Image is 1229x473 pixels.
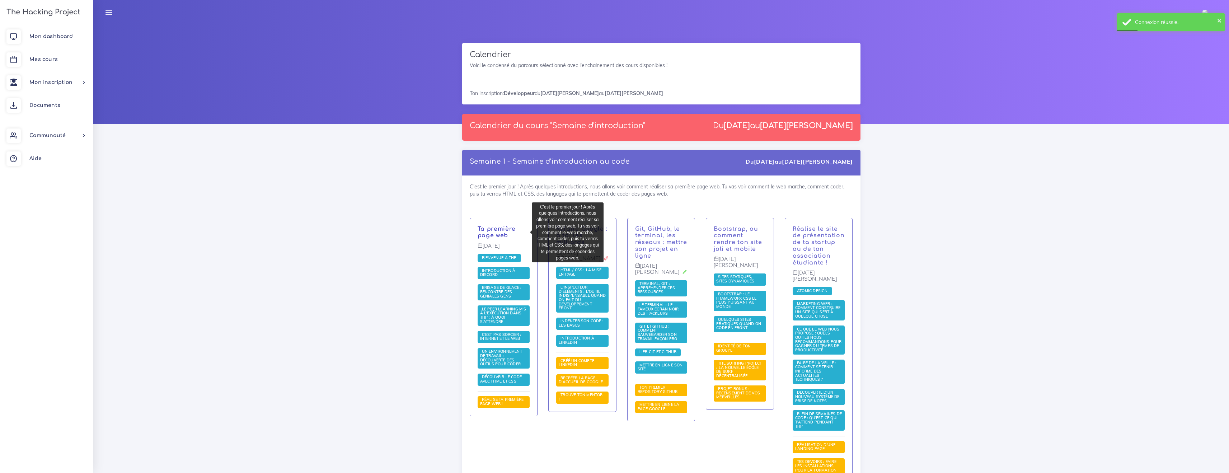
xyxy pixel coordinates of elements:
[638,362,683,372] a: Mettre en ligne son site
[716,292,756,309] a: Bootstrap : le framework CSS le plus puissant au monde
[29,156,42,161] span: Aide
[559,375,605,385] a: Recréer la page d'accueil de Google
[559,285,606,310] span: L'inspecteur d'éléments : l'outil indispensable quand on fait du développement front
[462,82,860,104] div: Ton inscription: du au
[638,303,679,316] a: Le terminal : le fameux écran noir des hackeurs
[470,121,645,130] p: Calendrier du cours "Semaine d'introduction"
[716,291,756,309] span: Bootstrap : le framework CSS le plus puissant au monde
[29,57,58,62] span: Mes cours
[795,327,842,352] span: Ce que le web nous propose : quels outils nous recommandons pour gagner du temps de productivité
[559,267,601,277] span: HTML / CSS : la mise en page
[480,268,516,278] a: Introduction à Discord
[1217,17,1221,24] button: ×
[1202,10,1208,15] img: kbcyjpzncgpjqhhcixk3.jpg
[605,90,663,97] strong: [DATE][PERSON_NAME]
[638,324,679,341] span: Git et GitHub : comment sauvegarder son travail façon pro
[559,318,604,328] span: Indenter son code : les bases
[795,301,841,319] a: Marketing web : comment construire un site qui sert à quelque chose
[504,90,535,97] strong: Développeur
[638,350,679,355] a: Lier Git et Github
[29,103,60,108] span: Documents
[795,442,836,451] span: Réalisation d'une landing page
[29,133,66,138] span: Communauté
[559,285,606,311] a: L'inspecteur d'éléments : l'outil indispensable quand on fait du développement front
[480,332,522,342] a: C'est pas sorcier : internet et le web
[638,281,675,294] span: Terminal, Git : appréhender ces ressources
[638,402,680,412] a: Mettre en ligne la page Google
[478,243,530,254] p: [DATE]
[714,226,762,252] a: Bootstrap, ou comment rendre ton site joli et mobile
[714,256,766,274] p: [DATE][PERSON_NAME]
[724,121,750,130] strong: [DATE]
[795,361,836,382] a: Faire de la veille : comment se tenir informé des actualités techniques ?
[638,402,680,411] span: Mettre en ligne la page Google
[795,459,839,473] a: Tes devoirs : faire les installations pour la formation
[29,34,73,39] span: Mon dashboard
[782,158,853,165] strong: [DATE][PERSON_NAME]
[793,226,845,266] a: Réalise le site de présentation de ta startup ou de ton association étudiante !
[480,256,519,261] a: Bienvenue à THP
[559,358,594,367] span: Créé un compte LinkedIn
[540,90,599,97] strong: [DATE][PERSON_NAME]
[795,289,830,294] a: Atomic Design
[470,62,853,69] p: Voici le condensé du parcours sélectionné avec l'enchainement des cours disponibles !
[559,336,594,345] a: Introduction à LinkedIn
[638,324,679,342] a: Git et GitHub : comment sauvegarder son travail façon pro
[638,281,675,295] a: Terminal, Git : appréhender ces ressources
[480,307,526,324] a: Le Peer learning mis à l'exécution dans THP : à quoi s'attendre
[793,270,845,287] p: [DATE][PERSON_NAME]
[480,349,523,366] span: Un environnement de travail : découverte des outils pour coder
[635,226,687,259] a: Git, GitHub, le terminal, les réseaux : mettre son projet en ligne
[638,302,679,315] span: Le terminal : le fameux écran noir des hackeurs
[1135,19,1219,26] div: Connexion réussie.
[716,387,760,400] a: PROJET BONUS : recensement de vos merveilles
[480,397,524,407] a: Réalise ta première page web !
[29,80,72,85] span: Mon inscription
[480,306,526,324] span: Le Peer learning mis à l'exécution dans THP : à quoi s'attendre
[716,361,762,379] a: The Surfing Project : la nouvelle école de surf décentralisée
[713,121,853,130] div: Du au
[478,226,516,239] a: Ta première page web
[716,386,760,399] span: PROJET BONUS : recensement de vos merveilles
[559,336,594,345] span: Introduction à LinkedIn
[559,319,604,328] a: Indenter son code : les bases
[716,274,756,284] span: Sites statiques, sites dynamiques
[532,202,604,262] div: C'est le premier jour ! Après quelques introductions, nous allons voir comment réaliser sa premiè...
[559,393,603,402] a: Trouve ton mentor !
[795,411,842,429] span: Plein de semaines de code : qu'est-ce qui t'attend pendant THP
[795,412,842,429] a: Plein de semaines de code : qu'est-ce qui t'attend pendant THP
[480,285,522,299] a: Brisage de glace : rencontre des géniales gens
[480,375,522,384] a: Découvrir le code avec HTML et CSS
[480,332,522,341] span: C'est pas sorcier : internet et le web
[4,8,80,16] h3: The Hacking Project
[716,317,761,331] a: Quelques sites pratiques quand on code en front
[795,360,836,382] span: Faire de la veille : comment se tenir informé des actualités techniques ?
[480,374,522,384] span: Découvrir le code avec HTML et CSS
[746,158,853,166] div: Du au
[480,349,523,367] a: Un environnement de travail : découverte des outils pour coder
[716,344,751,353] a: Identité de ton groupe
[795,327,842,353] a: Ce que le web nous propose : quels outils nous recommandons pour gagner du temps de productivité
[635,263,688,281] p: [DATE][PERSON_NAME]
[470,158,630,165] a: Semaine 1 - Semaine d'introduction au code
[638,385,680,394] a: Ton premier repository GitHub
[559,359,594,368] a: Créé un compte LinkedIn
[795,390,840,403] a: Découverte d'un nouveau système de prise de notes
[559,392,603,402] span: Trouve ton mentor !
[760,121,853,130] strong: [DATE][PERSON_NAME]
[716,343,751,353] span: Identité de ton groupe
[754,158,775,165] strong: [DATE]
